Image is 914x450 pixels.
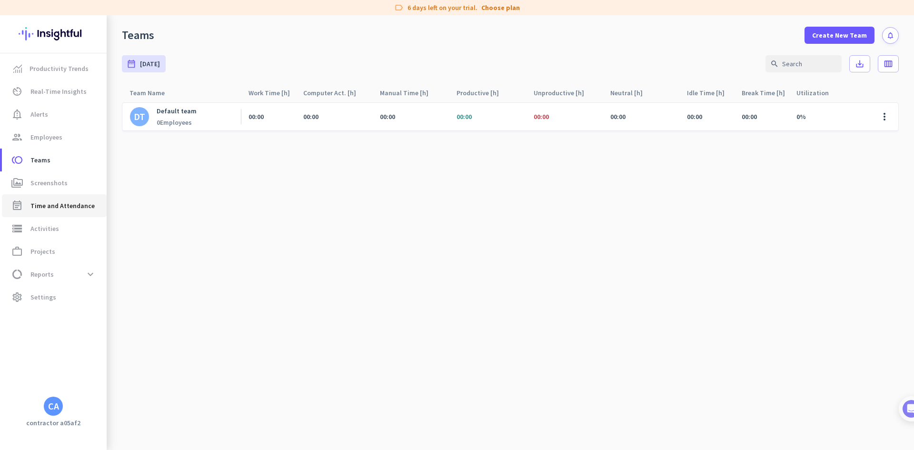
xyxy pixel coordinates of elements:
div: Idle Time [h] [687,86,734,100]
button: expand_more [82,266,99,283]
i: storage [11,223,23,234]
i: av_timer [11,86,23,97]
div: Manual Time [h] [380,86,440,100]
a: data_usageReportsexpand_more [2,263,107,286]
i: label [394,3,404,12]
span: Create New Team [812,30,867,40]
i: calendar_view_week [884,59,893,69]
img: menu-item [13,64,22,73]
span: [DATE] [140,59,160,69]
div: CA [48,401,59,411]
div: DT [134,112,145,121]
span: Activities [30,223,59,234]
button: more_vert [873,105,896,128]
i: data_usage [11,269,23,280]
div: Productive [h] [457,86,510,100]
i: work_outline [11,246,23,257]
span: Reports [30,269,54,280]
span: 00:00 [303,112,318,121]
span: Alerts [30,109,48,120]
img: Insightful logo [19,15,88,52]
a: storageActivities [2,217,107,240]
a: tollTeams [2,149,107,171]
i: save_alt [855,59,864,69]
span: 00:00 [457,112,472,121]
button: save_alt [849,55,870,72]
span: Teams [30,154,50,166]
b: 0 [157,118,160,127]
span: Employees [30,131,62,143]
span: 00:00 [380,112,395,121]
i: toll [11,154,23,166]
div: Computer Act. [h] [303,86,368,100]
div: 00:00 [742,112,757,121]
span: Projects [30,246,55,257]
a: notification_importantAlerts [2,103,107,126]
button: calendar_view_week [878,55,899,72]
input: Search [765,55,842,72]
i: group [11,131,23,143]
div: Neutral [h] [610,86,654,100]
i: date_range [127,59,136,69]
a: settingsSettings [2,286,107,309]
div: 0% [789,103,865,130]
span: 00:00 [610,112,626,121]
div: Work Time [h] [248,86,296,100]
span: Time and Attendance [30,200,95,211]
a: DTDefault team0Employees [130,107,197,127]
i: notifications [886,31,894,40]
div: Break Time [h] [742,86,789,100]
a: Choose plan [481,3,520,12]
i: search [770,60,779,68]
div: Unproductive [h] [534,86,596,100]
span: Screenshots [30,177,68,189]
div: Team Name [129,86,176,100]
span: Productivity Trends [30,63,89,74]
span: 00:00 [248,112,264,121]
a: groupEmployees [2,126,107,149]
a: perm_mediaScreenshots [2,171,107,194]
div: Employees [157,118,197,127]
button: notifications [882,27,899,44]
button: Create New Team [805,27,874,44]
span: 00:00 [687,112,702,121]
a: av_timerReal-Time Insights [2,80,107,103]
div: Utilization [796,86,840,100]
p: Default team [157,107,197,115]
div: Teams [122,28,154,42]
i: perm_media [11,177,23,189]
span: 00:00 [534,112,549,121]
span: Real-Time Insights [30,86,87,97]
i: settings [11,291,23,303]
a: menu-itemProductivity Trends [2,57,107,80]
i: notification_important [11,109,23,120]
i: event_note [11,200,23,211]
span: Settings [30,291,56,303]
a: work_outlineProjects [2,240,107,263]
a: event_noteTime and Attendance [2,194,107,217]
